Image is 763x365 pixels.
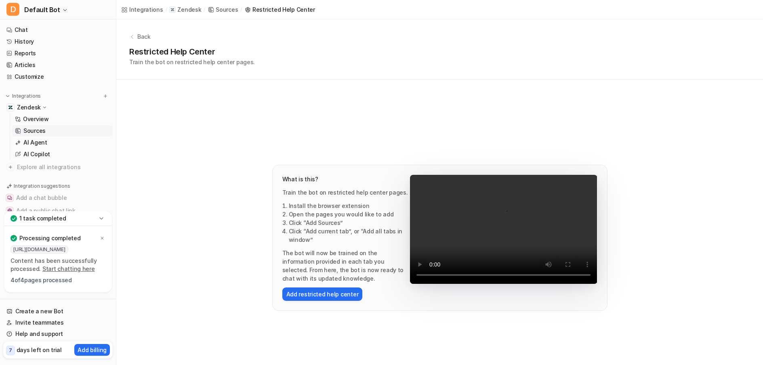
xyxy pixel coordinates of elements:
[3,48,113,59] a: Reports
[282,249,410,283] li: The bot will now be trained on the information provided in each tab you selected. From here, the ...
[282,287,363,301] button: Add restricted help center
[410,175,597,284] video: Your browser does not support the video tag.
[78,346,107,354] p: Add billing
[6,3,19,16] span: D
[12,137,113,148] a: AI Agent
[24,4,60,15] span: Default Bot
[23,138,47,147] p: AI Agent
[7,208,12,213] img: Add a public chat link
[19,234,80,242] p: Processing completed
[3,59,113,71] a: Articles
[177,6,201,14] p: Zendesk
[23,127,46,135] p: Sources
[3,191,113,204] button: Add a chat bubbleAdd a chat bubble
[3,328,113,340] a: Help and support
[7,195,12,200] img: Add a chat bubble
[11,257,105,273] p: Content has been successfully processed.
[11,245,68,254] span: [URL][DOMAIN_NAME]
[3,71,113,82] a: Customize
[9,347,12,354] p: 7
[17,346,62,354] p: days left on trial
[42,265,95,272] a: Start chatting here
[12,93,41,99] p: Integrations
[17,103,41,111] p: Zendesk
[216,5,238,14] div: Sources
[282,175,410,183] h3: What is this?
[169,6,201,14] a: Zendesk
[3,317,113,328] a: Invite teammates
[3,162,113,173] a: Explore all integrations
[19,214,66,222] p: 1 task completed
[5,93,11,99] img: expand menu
[289,201,410,210] li: Install the browser extension
[74,344,110,356] button: Add billing
[17,161,109,174] span: Explore all integrations
[121,5,163,14] a: Integrations
[129,5,163,14] div: Integrations
[129,46,255,58] h1: Restricted Help Center
[282,188,410,197] p: Train the bot on restricted help center pages.
[252,5,315,14] div: Restricted Help Center
[3,36,113,47] a: History
[23,115,49,123] p: Overview
[129,58,255,66] p: Train the bot on restricted help center pages.
[3,204,113,217] button: Add a public chat linkAdd a public chat link
[137,32,151,41] p: Back
[240,6,242,13] span: /
[289,227,410,244] li: Click “Add current tab”, or “Add all tabs in window”
[11,276,105,284] p: 4 of 4 pages processed
[103,93,108,99] img: menu_add.svg
[289,218,410,227] li: Click “Add Sources”
[3,24,113,36] a: Chat
[3,306,113,317] a: Create a new Bot
[12,149,113,160] a: AI Copilot
[166,6,167,13] span: /
[244,5,315,14] a: Restricted Help Center
[23,150,50,158] p: AI Copilot
[12,125,113,136] a: Sources
[14,182,70,190] p: Integration suggestions
[12,113,113,125] a: Overview
[6,163,15,171] img: explore all integrations
[289,210,410,218] li: Open the pages you would like to add
[8,105,13,110] img: Zendesk
[208,5,238,14] a: Sources
[3,92,43,100] button: Integrations
[204,6,205,13] span: /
